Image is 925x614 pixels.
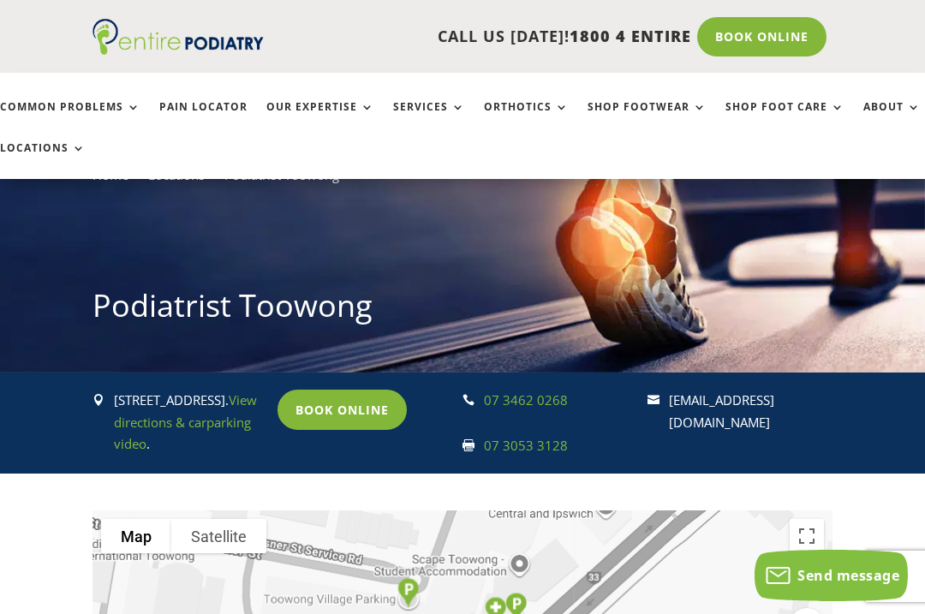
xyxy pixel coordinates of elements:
span: 1800 4 ENTIRE [570,26,691,46]
nav: breadcrumb [92,164,832,199]
a: View directions & carparking video [114,391,257,452]
button: Show street map [101,519,171,553]
a: Services [393,101,465,138]
span:  [92,394,104,406]
a: 07 3053 3128 [484,437,568,454]
button: Send message [755,550,908,601]
a: 07 3462 0268 [484,391,568,408]
button: Toggle fullscreen view [790,519,824,553]
a: Locations [148,166,205,183]
button: Show satellite imagery [171,519,266,553]
a: Shop Foot Care [725,101,844,138]
a: Shop Footwear [588,101,707,138]
a: Pain Locator [159,101,248,138]
span:  [647,394,659,406]
a: Home [92,166,128,183]
a: Our Expertise [266,101,374,138]
a: Book Online [697,17,827,57]
a: About [863,101,921,138]
img: logo (1) [92,19,264,55]
a: [EMAIL_ADDRESS][DOMAIN_NAME] [669,391,774,431]
a: Book Online [277,390,407,429]
span:  [462,394,474,406]
p: [STREET_ADDRESS]. . [114,390,266,456]
p: CALL US [DATE]! [264,26,691,48]
a: Orthotics [484,101,569,138]
span: Send message [797,566,899,585]
span: Podiatrist Toowong [224,166,339,183]
h1: Podiatrist Toowong [92,284,832,336]
span:  [462,439,474,451]
a: Entire Podiatry [92,41,264,58]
